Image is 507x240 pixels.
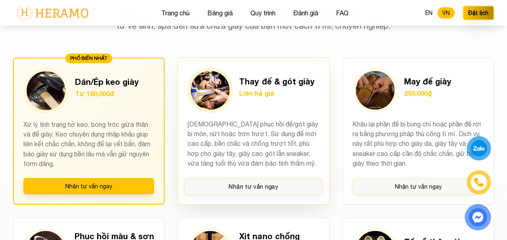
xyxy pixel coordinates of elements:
button: Đánh giá [291,8,321,18]
p: 250,000₫ [404,88,451,98]
button: Quy trình [248,8,278,18]
button: Nhận tư vấn ngay [23,178,154,194]
div: PHỔ BIẾN NHẤT [65,53,112,63]
p: [DEMOGRAPHIC_DATA] phục hồi đế/gót giày bị mòn, nứt hoặc trơn trượt. Sử dụng đế mới cao cấp, bền ... [188,119,319,168]
button: FAQ [334,8,351,18]
p: Xử lý tình trạng hở keo, bong tróc giữa thân và đế giày. Keo chuyên dụng nhập khẩu giúp liên kết ... [23,120,154,168]
img: Thay đế & gót giày [191,71,230,109]
h3: Thay đế & gót giày [239,76,314,87]
a: phone-icon [468,171,490,193]
p: Từ 180,000đ [75,89,139,99]
button: Nhận tư vấn ngay [353,178,484,194]
button: Bảng giá [205,8,235,18]
h3: Dán/Ép keo giày [75,76,139,87]
img: logo-with-text.png [13,4,91,21]
img: Dán/Ép keo giày [27,71,65,110]
button: VN [437,7,455,19]
button: Đặt lịch [463,6,494,20]
img: May đế giày [356,71,394,109]
p: Khâu lại phần đế bị bung chỉ hoặc phần đế rời ra bằng phương pháp thủ công tỉ mỉ. Dịch vụ này rất... [353,119,484,168]
p: Liên hệ giá [239,88,314,98]
img: phone-icon [473,177,484,188]
button: EN [420,7,437,19]
button: Nhận tư vấn ngay [184,178,323,195]
h3: May đế giày [404,76,451,87]
button: Trang chủ [159,8,192,18]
